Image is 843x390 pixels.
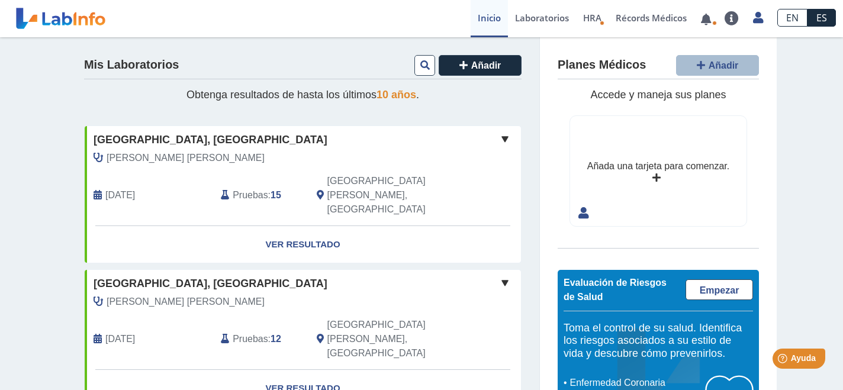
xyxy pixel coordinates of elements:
span: San Juan, PR [327,318,458,360]
h4: Planes Médicos [558,58,646,72]
span: [GEOGRAPHIC_DATA], [GEOGRAPHIC_DATA] [94,276,327,292]
a: ES [807,9,836,27]
span: 2024-02-03 [105,188,135,202]
span: Suarez Colon, Jorge [107,151,265,165]
span: Obtenga resultados de hasta los últimos . [186,89,419,101]
span: Accede y maneja sus planes [590,89,726,101]
iframe: Help widget launcher [738,344,830,377]
span: Añadir [709,60,739,70]
span: San Juan, PR [327,174,458,217]
h4: Mis Laboratorios [84,58,179,72]
b: 15 [271,190,281,200]
span: Pruebas [233,188,268,202]
a: Ver Resultado [85,226,521,263]
div: : [212,174,307,217]
span: Suarez Colon, Jorge [107,295,265,309]
span: Añadir [471,60,501,70]
span: Empezar [700,285,739,295]
div: : [212,318,307,360]
div: Añada una tarjeta para comenzar. [587,159,729,173]
span: [GEOGRAPHIC_DATA], [GEOGRAPHIC_DATA] [94,132,327,148]
button: Añadir [676,55,759,76]
span: Evaluación de Riesgos de Salud [564,278,667,302]
span: HRA [583,12,601,24]
b: 12 [271,334,281,344]
span: Pruebas [233,332,268,346]
a: Empezar [686,279,753,300]
h5: Toma el control de su salud. Identifica los riesgos asociados a su estilo de vida y descubre cómo... [564,322,753,360]
span: 2023-10-02 [105,332,135,346]
span: 10 años [377,89,416,101]
a: EN [777,9,807,27]
li: Enfermedad Coronaria [567,376,706,390]
button: Añadir [439,55,522,76]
